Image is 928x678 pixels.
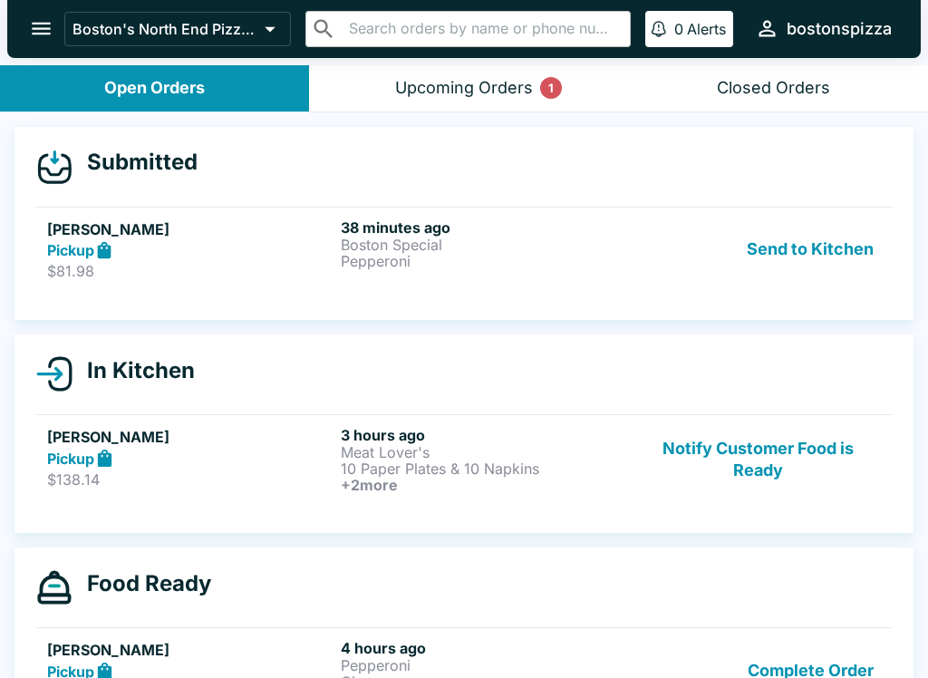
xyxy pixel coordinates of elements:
p: 10 Paper Plates & 10 Napkins [341,460,627,477]
p: Pepperoni [341,253,627,269]
button: Notify Customer Food is Ready [635,426,881,493]
button: open drawer [18,5,64,52]
h4: In Kitchen [72,357,195,384]
h4: Food Ready [72,570,211,597]
strong: Pickup [47,450,94,468]
h5: [PERSON_NAME] [47,426,333,448]
div: Open Orders [104,78,205,99]
input: Search orders by name or phone number [343,16,623,42]
a: [PERSON_NAME]Pickup$138.143 hours agoMeat Lover's10 Paper Plates & 10 Napkins+2moreNotify Custome... [36,414,892,504]
a: [PERSON_NAME]Pickup$81.9838 minutes agoBoston SpecialPepperoniSend to Kitchen [36,207,892,292]
h4: Submitted [72,149,198,176]
p: Boston's North End Pizza Bakery [72,20,257,38]
div: Closed Orders [717,78,830,99]
button: Send to Kitchen [739,218,881,281]
p: 1 [548,79,554,97]
strong: Pickup [47,241,94,259]
p: Boston Special [341,237,627,253]
p: 0 [674,20,683,38]
p: $138.14 [47,470,333,489]
h5: [PERSON_NAME] [47,639,333,661]
p: Pepperoni [341,657,627,673]
h6: + 2 more [341,477,627,493]
p: Alerts [687,20,726,38]
h6: 3 hours ago [341,426,627,444]
p: $81.98 [47,262,333,280]
div: Upcoming Orders [395,78,533,99]
h5: [PERSON_NAME] [47,218,333,240]
p: Meat Lover's [341,444,627,460]
button: bostonspizza [748,9,899,48]
div: bostonspizza [787,18,892,40]
button: Boston's North End Pizza Bakery [64,12,291,46]
h6: 38 minutes ago [341,218,627,237]
h6: 4 hours ago [341,639,627,657]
